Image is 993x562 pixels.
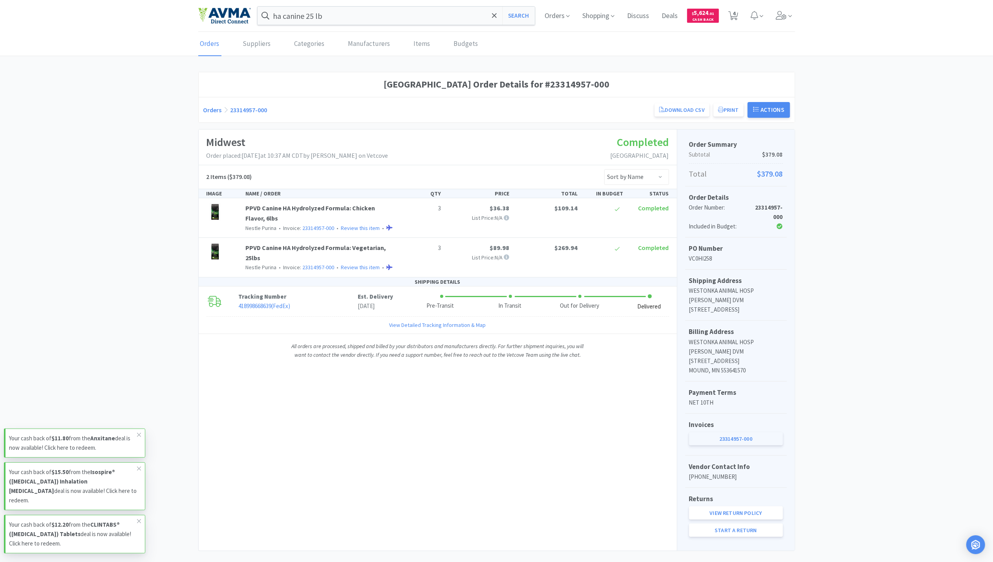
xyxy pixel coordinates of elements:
[689,524,783,537] a: Start a Return
[245,224,276,232] span: Nestle Purina
[655,103,710,117] a: Download CSV
[689,462,783,472] h5: Vendor Contact Info
[198,32,221,56] a: Orders
[689,366,783,375] p: MOUND, MN 553641570
[51,434,69,442] strong: $11.80
[341,224,380,232] a: Review this item
[245,204,375,222] a: PPVD Canine HA Hydrolyzed Formula: Chicken Flavor, 6lbs
[689,356,783,366] p: [STREET_ADDRESS]
[399,189,444,198] div: QTY
[402,243,441,253] p: 3
[258,7,535,25] input: Search by item, sku, manufacturer, ingredient, size...
[278,224,282,232] span: •
[335,264,340,271] span: •
[238,302,290,310] a: 418998668639(FedEx)
[9,434,137,453] p: Your cash back of from the deal is now available! Click here to redeem.
[689,243,783,254] h5: PO Number
[689,222,752,231] div: Included in Budget:
[207,133,388,151] h1: Midwest
[554,204,578,212] span: $109.14
[447,213,509,222] p: List Price: N/A
[757,168,783,180] span: $379.08
[689,398,783,407] p: NET 10TH
[581,189,626,198] div: IN BUDGET
[490,204,509,212] span: $36.38
[498,301,521,310] div: In Transit
[199,277,677,286] div: SHIPPING DETAILS
[9,468,115,494] strong: Isospire® ([MEDICAL_DATA]) Inhalation [MEDICAL_DATA]
[381,224,385,232] span: •
[689,203,752,222] div: Order Number:
[198,7,251,24] img: e4e33dab9f054f5782a47901c742baa9_102.png
[689,192,783,203] h5: Order Details
[346,32,392,56] a: Manufacturers
[713,103,744,117] button: Print
[689,506,783,520] a: View Return Policy
[692,11,694,16] span: $
[692,9,714,16] span: 5,624
[447,253,509,262] p: List Price: N/A
[241,32,273,56] a: Suppliers
[207,151,388,161] p: Order placed: [DATE] at 10:37 AM CDT by [PERSON_NAME] on Vetcove
[755,204,783,221] strong: 23314957-000
[689,347,783,356] p: [PERSON_NAME] DVM
[689,338,783,347] p: WESTONKA ANIMAL HOSP
[335,224,340,232] span: •
[689,276,783,286] h5: Shipping Address
[412,32,432,56] a: Items
[230,106,267,114] a: 23314957-000
[238,292,358,301] p: Tracking Number
[692,18,714,23] span: Cash Back
[9,467,137,505] p: Your cash back of from the deal is now available! Click here to redeem.
[689,420,783,430] h5: Invoices
[292,343,584,358] i: All orders are processed, shipped and billed by your distributors and manufacturers directly. For...
[554,244,578,252] span: $269.94
[763,150,783,159] span: $379.08
[276,224,334,232] span: Invoice:
[207,243,224,260] img: b97d48b110e4439e91309fba9d5c867e_144801.jpeg
[617,135,669,149] span: Completed
[502,7,535,25] button: Search
[203,189,243,198] div: IMAGE
[560,301,599,310] div: Out for Delivery
[358,301,393,311] p: [DATE]
[689,168,783,180] p: Total
[51,521,69,528] strong: $12.20
[689,494,783,504] h5: Returns
[278,264,282,271] span: •
[390,321,486,329] a: View Detailed Tracking Information & Map
[708,11,714,16] span: . 01
[207,172,252,182] h5: ($379.08)
[637,302,661,311] div: Delivered
[626,189,672,198] div: STATUS
[207,203,224,221] img: 39d02a0e126245ae850740a40c845796_114994.jpeg
[490,244,509,252] span: $89.98
[276,264,334,271] span: Invoice:
[452,32,480,56] a: Budgets
[689,432,783,445] a: 23314957-000
[624,13,652,20] a: Discuss
[687,5,719,26] a: $5,624.01Cash Back
[381,264,385,271] span: •
[207,173,227,181] span: 2 Items
[689,387,783,398] h5: Payment Terms
[293,32,327,56] a: Categories
[245,244,386,262] a: PPVD Canine HA Hydrolyzed Formula: Vegetarian, 25lbs
[689,150,783,159] p: Subtotal
[444,189,512,198] div: PRICE
[689,327,783,337] h5: Billing Address
[90,434,115,442] strong: Anxitane
[302,224,334,232] a: 23314957-000
[242,189,399,198] div: NAME / ORDER
[245,264,276,271] span: Nestle Purina
[203,106,222,114] a: Orders
[302,264,334,271] a: 23314957-000
[341,264,380,271] a: Review this item
[638,204,669,212] span: Completed
[689,472,783,482] p: [PHONE_NUMBER]
[358,292,393,301] p: Est. Delivery
[966,535,985,554] div: Open Intercom Messenger
[689,286,783,314] p: WESTONKA ANIMAL HOSP [PERSON_NAME] DVM [STREET_ADDRESS]
[725,13,741,20] a: 4
[51,468,69,476] strong: $15.50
